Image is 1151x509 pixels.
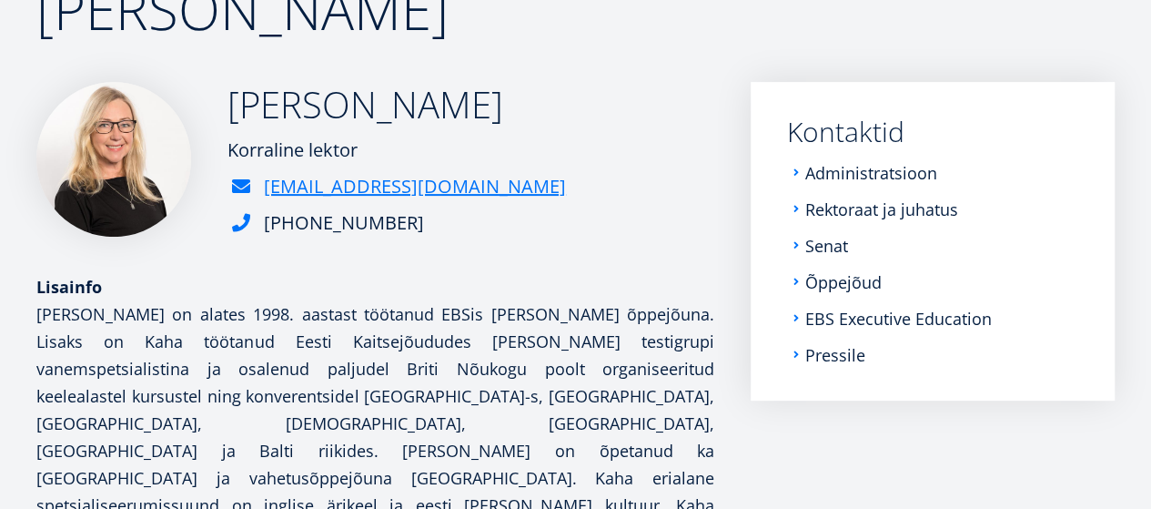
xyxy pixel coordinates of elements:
[227,82,566,127] h2: [PERSON_NAME]
[227,137,566,164] div: Korraline lektor
[264,173,566,200] a: [EMAIL_ADDRESS][DOMAIN_NAME]
[36,82,191,237] img: Inga Kaha
[805,164,937,182] a: Administratsioon
[787,118,1078,146] a: Kontaktid
[805,310,992,328] a: EBS Executive Education
[36,273,714,300] div: Lisainfo
[805,273,882,291] a: Õppejõud
[805,200,958,219] a: Rektoraat ja juhatus
[805,237,848,255] a: Senat
[264,209,424,237] div: [PHONE_NUMBER]
[805,346,865,364] a: Pressile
